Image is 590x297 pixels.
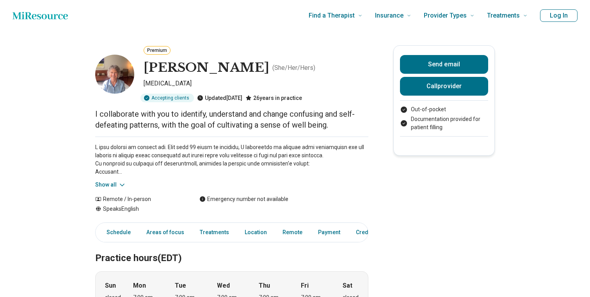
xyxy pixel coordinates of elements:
span: Provider Types [424,10,467,21]
a: Remote [278,224,307,240]
strong: Mon [133,281,146,290]
p: [MEDICAL_DATA] [144,79,368,91]
div: 26 years in practice [245,94,302,102]
strong: Tue [175,281,186,290]
span: Treatments [487,10,520,21]
button: Log In [540,9,578,22]
div: Remote / In-person [95,195,184,203]
button: Send email [400,55,488,74]
strong: Sun [105,281,116,290]
strong: Sat [343,281,352,290]
div: Updated [DATE] [197,94,242,102]
a: Location [240,224,272,240]
div: Emergency number not available [199,195,288,203]
div: Speaks English [95,205,184,213]
a: Areas of focus [142,224,189,240]
h2: Practice hours (EDT) [95,233,368,265]
strong: Thu [259,281,270,290]
a: Home page [12,8,68,23]
img: Sheri Ashcraft, Psychologist [95,55,134,94]
a: Credentials [351,224,395,240]
ul: Payment options [400,105,488,132]
p: ( She/Her/Hers ) [272,63,315,73]
button: Show all [95,181,126,189]
h1: [PERSON_NAME] [144,60,269,76]
a: Treatments [195,224,234,240]
a: Payment [313,224,345,240]
a: Schedule [97,224,135,240]
li: Documentation provided for patient filling [400,115,488,132]
p: I collaborate with you to identify, understand and change confusing and self-defeating patterns, ... [95,108,368,130]
button: Premium [144,46,171,55]
button: Callprovider [400,77,488,96]
strong: Wed [217,281,230,290]
div: Accepting clients [140,94,194,102]
li: Out-of-pocket [400,105,488,114]
p: L ipsu dolorsi am consect adi. Elit sedd 99 eiusm te incididu, U laboreetdo ma aliquae admi venia... [95,143,368,176]
span: Insurance [375,10,403,21]
span: Find a Therapist [309,10,355,21]
strong: Fri [301,281,309,290]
